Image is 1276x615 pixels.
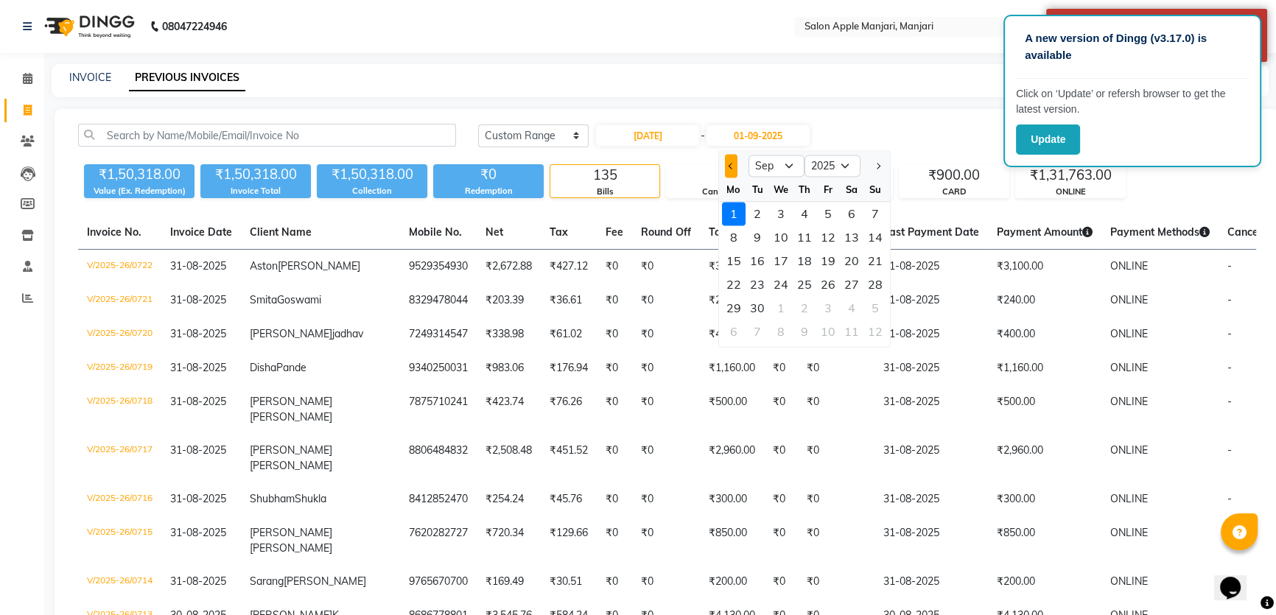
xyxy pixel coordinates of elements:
input: End Date [707,125,810,146]
span: Mobile No. [409,225,462,239]
span: - [1227,395,1232,408]
div: CARD [900,186,1009,198]
td: ₹0 [764,565,798,599]
span: - [1227,327,1232,340]
div: Thursday, October 2, 2025 [793,296,816,320]
td: ₹427.12 [541,250,597,284]
td: 31-08-2025 [874,385,988,434]
td: ₹0 [798,351,874,385]
span: 31-08-2025 [170,293,226,306]
div: 1 [722,202,746,225]
td: V/2025-26/0719 [78,351,161,385]
div: Sunday, September 7, 2025 [863,202,887,225]
td: V/2025-26/0717 [78,434,161,482]
img: logo [38,6,139,47]
div: Sunday, September 14, 2025 [863,225,887,249]
td: ₹0 [764,351,798,385]
td: ₹451.52 [541,434,597,482]
td: ₹850.00 [988,516,1101,565]
div: ₹1,50,318.00 [84,164,194,185]
span: 31-08-2025 [170,259,226,273]
div: Sunday, September 28, 2025 [863,273,887,296]
td: ₹129.66 [541,516,597,565]
td: ₹2,960.00 [700,434,764,482]
div: Saturday, September 13, 2025 [840,225,863,249]
div: 30 [746,296,769,320]
span: ONLINE [1110,361,1148,374]
td: ₹400.00 [700,317,764,351]
div: 2 [793,296,816,320]
div: 6 [722,320,746,343]
iframe: chat widget [1214,556,1261,600]
span: [PERSON_NAME] [250,541,332,555]
td: ₹500.00 [988,385,1101,434]
span: Disha [250,361,276,374]
td: ₹1,160.00 [988,351,1101,385]
td: 31-08-2025 [874,482,988,516]
td: 31-08-2025 [874,250,988,284]
div: Wednesday, September 10, 2025 [769,225,793,249]
div: Tu [746,178,769,201]
span: Client Name [250,225,312,239]
span: ONLINE [1110,574,1148,588]
div: 21 [863,249,887,273]
div: 29 [722,296,746,320]
span: - [1227,293,1232,306]
div: 135 [550,165,659,186]
div: Saturday, September 20, 2025 [840,249,863,273]
td: ₹1,160.00 [700,351,764,385]
div: Friday, October 3, 2025 [816,296,840,320]
td: ₹300.00 [988,482,1101,516]
div: 5 [863,296,887,320]
div: ₹0 [433,164,544,185]
span: [PERSON_NAME] [250,526,332,539]
td: ₹240.00 [988,284,1101,317]
div: Sa [840,178,863,201]
select: Select year [804,155,860,178]
td: ₹36.61 [541,284,597,317]
td: 9340250031 [400,351,477,385]
div: Thursday, September 4, 2025 [793,202,816,225]
div: 12 [816,225,840,249]
td: ₹850.00 [700,516,764,565]
td: V/2025-26/0715 [78,516,161,565]
div: 10 [816,320,840,343]
td: V/2025-26/0720 [78,317,161,351]
td: ₹0 [632,565,700,599]
div: 15 [722,249,746,273]
div: 8 [722,225,746,249]
span: Net [485,225,503,239]
div: Fr [816,178,840,201]
td: ₹500.00 [700,385,764,434]
div: 25 [793,273,816,296]
div: Sunday, October 12, 2025 [863,320,887,343]
div: 10 [769,225,793,249]
button: Update [1016,124,1080,155]
td: ₹0 [632,284,700,317]
div: Wednesday, September 17, 2025 [769,249,793,273]
div: Redemption [433,185,544,197]
td: ₹983.06 [477,351,541,385]
td: ₹254.24 [477,482,541,516]
div: 2 [746,202,769,225]
div: Thursday, September 18, 2025 [793,249,816,273]
span: Payment Methods [1110,225,1210,239]
div: We [769,178,793,201]
div: ₹900.00 [900,165,1009,186]
span: Tax [550,225,568,239]
input: Start Date [596,125,699,146]
div: Value (Ex. Redemption) [84,185,194,197]
span: ONLINE [1110,443,1148,457]
td: ₹0 [597,351,632,385]
td: ₹3,100.00 [988,250,1101,284]
div: 23 [746,273,769,296]
td: ₹0 [632,250,700,284]
div: 5 [816,202,840,225]
div: Monday, September 15, 2025 [722,249,746,273]
button: Previous month [725,154,737,178]
td: ₹3,100.00 [700,250,764,284]
div: Mo [722,178,746,201]
span: 31-08-2025 [170,574,226,588]
span: [PERSON_NAME] [250,443,332,457]
div: 13 [840,225,863,249]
